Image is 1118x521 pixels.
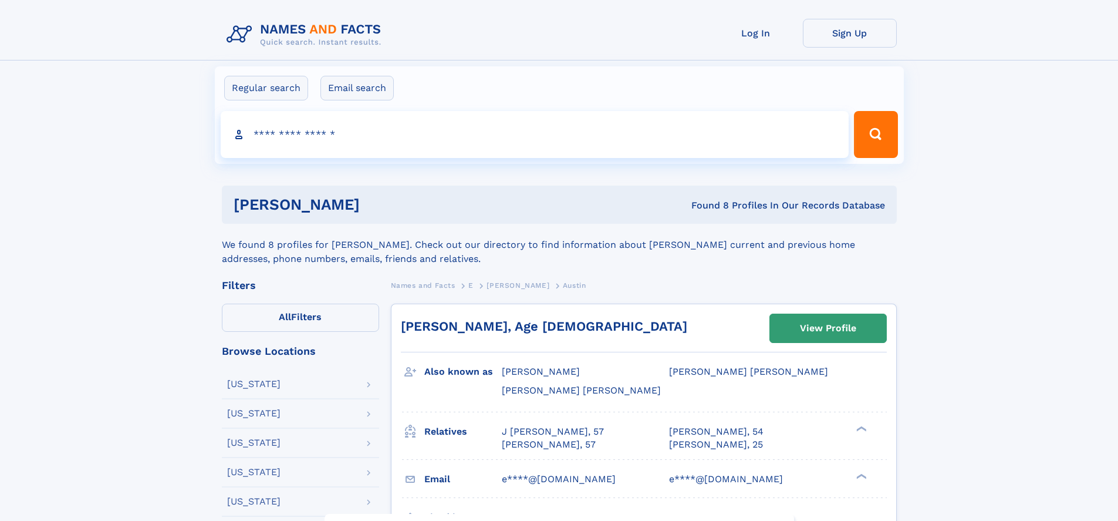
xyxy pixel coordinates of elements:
div: [US_STATE] [227,497,281,506]
div: Browse Locations [222,346,379,357]
a: [PERSON_NAME], 25 [669,438,763,451]
span: [PERSON_NAME] [PERSON_NAME] [669,366,828,377]
button: Search Button [854,111,897,158]
div: Found 8 Profiles In Our Records Database [525,199,885,212]
div: [US_STATE] [227,409,281,418]
div: ❯ [853,425,867,432]
a: [PERSON_NAME], Age [DEMOGRAPHIC_DATA] [401,319,687,334]
a: View Profile [770,314,886,342]
div: ❯ [853,472,867,480]
span: [PERSON_NAME] [PERSON_NAME] [502,385,661,396]
a: J [PERSON_NAME], 57 [502,425,604,438]
label: Email search [320,76,394,100]
h3: Relatives [424,422,502,442]
h3: Email [424,469,502,489]
span: [PERSON_NAME] [502,366,580,377]
label: Filters [222,304,379,332]
span: Austin [563,281,586,290]
h1: [PERSON_NAME] [234,197,526,212]
a: E [468,278,474,293]
a: Sign Up [803,19,897,48]
label: Regular search [224,76,308,100]
h3: Also known as [424,362,502,382]
div: We found 8 profiles for [PERSON_NAME]. Check out our directory to find information about [PERSON_... [222,224,897,266]
span: [PERSON_NAME] [487,281,549,290]
a: Log In [709,19,803,48]
a: [PERSON_NAME] [487,278,549,293]
a: Names and Facts [391,278,455,293]
div: [US_STATE] [227,379,281,389]
input: search input [221,111,849,158]
span: E [468,281,474,290]
a: [PERSON_NAME], 57 [502,438,596,451]
span: All [279,311,291,322]
div: [US_STATE] [227,438,281,448]
img: Logo Names and Facts [222,19,391,51]
div: View Profile [800,315,856,342]
a: [PERSON_NAME], 54 [669,425,764,438]
div: Filters [222,280,379,291]
div: [US_STATE] [227,468,281,477]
